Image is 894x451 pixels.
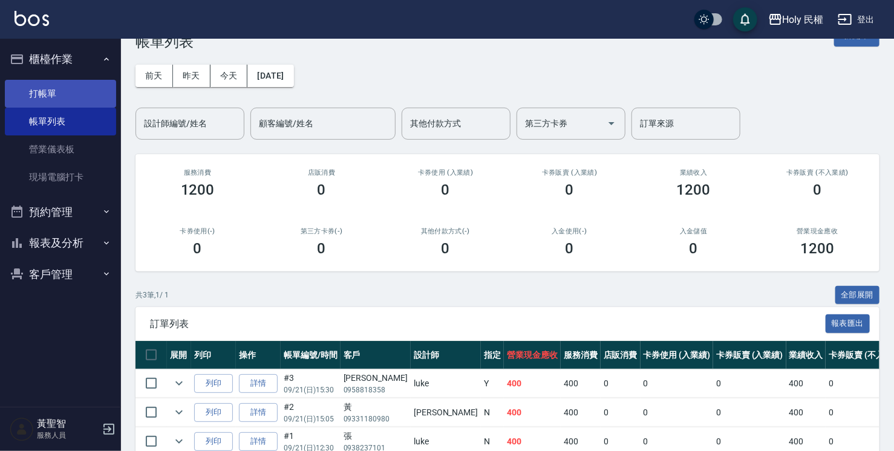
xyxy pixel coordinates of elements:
[713,398,786,427] td: 0
[236,341,281,369] th: 操作
[641,341,714,369] th: 卡券使用 (入業績)
[814,181,822,198] h3: 0
[284,384,338,395] p: 09/21 (日) 15:30
[173,65,210,87] button: 昨天
[239,403,278,422] a: 詳情
[770,169,865,177] h2: 卡券販賣 (不入業績)
[834,29,879,41] a: 新開單
[733,7,757,31] button: save
[786,369,826,398] td: 400
[344,430,408,443] div: 張
[284,414,338,424] p: 09/21 (日) 15:05
[713,341,786,369] th: 卡券販賣 (入業績)
[602,114,621,133] button: Open
[344,372,408,384] div: [PERSON_NAME]
[601,369,641,398] td: 0
[561,341,601,369] th: 服務消費
[281,341,341,369] th: 帳單編號/時間
[411,398,481,427] td: [PERSON_NAME]
[344,401,408,414] div: 黃
[5,108,116,135] a: 帳單列表
[194,432,233,451] button: 列印
[10,417,34,441] img: Person
[677,181,711,198] h3: 1200
[150,169,245,177] h3: 服務消費
[398,169,493,177] h2: 卡券使用 (入業績)
[522,227,617,235] h2: 入金使用(-)
[37,418,99,430] h5: 黃聖智
[646,227,741,235] h2: 入金儲值
[835,286,880,305] button: 全部展開
[247,65,293,87] button: [DATE]
[522,169,617,177] h2: 卡券販賣 (入業績)
[194,374,233,393] button: 列印
[170,374,188,392] button: expand row
[281,369,341,398] td: #3
[191,341,236,369] th: 列印
[239,374,278,393] a: 詳情
[318,181,326,198] h3: 0
[5,227,116,259] button: 報表及分析
[274,227,369,235] h2: 第三方卡券(-)
[713,369,786,398] td: 0
[641,369,714,398] td: 0
[504,398,561,427] td: 400
[398,227,493,235] h2: 其他付款方式(-)
[601,398,641,427] td: 0
[566,240,574,257] h3: 0
[442,181,450,198] h3: 0
[5,196,116,228] button: 預約管理
[763,7,829,32] button: Holy 民權
[194,240,202,257] h3: 0
[135,290,169,300] p: 共 3 筆, 1 / 1
[5,135,116,163] a: 營業儀表板
[786,398,826,427] td: 400
[833,8,879,31] button: 登出
[770,227,865,235] h2: 營業現金應收
[150,318,826,330] span: 訂單列表
[170,403,188,421] button: expand row
[566,181,574,198] h3: 0
[170,432,188,450] button: expand row
[411,369,481,398] td: luke
[786,341,826,369] th: 業績收入
[318,240,326,257] h3: 0
[561,369,601,398] td: 400
[281,398,341,427] td: #2
[344,384,408,395] p: 0958818358
[783,12,824,27] div: Holy 民權
[481,398,504,427] td: N
[210,65,248,87] button: 今天
[442,240,450,257] h3: 0
[411,341,481,369] th: 設計師
[801,240,835,257] h3: 1200
[167,341,191,369] th: 展開
[344,414,408,424] p: 09331180980
[561,398,601,427] td: 400
[481,369,504,398] td: Y
[481,341,504,369] th: 指定
[690,240,698,257] h3: 0
[194,403,233,422] button: 列印
[826,314,870,333] button: 報表匯出
[135,65,173,87] button: 前天
[5,163,116,191] a: 現場電腦打卡
[504,369,561,398] td: 400
[37,430,99,441] p: 服務人員
[504,341,561,369] th: 營業現金應收
[274,169,369,177] h2: 店販消費
[15,11,49,26] img: Logo
[135,33,194,50] h3: 帳單列表
[601,341,641,369] th: 店販消費
[5,80,116,108] a: 打帳單
[826,317,870,329] a: 報表匯出
[5,259,116,290] button: 客戶管理
[646,169,741,177] h2: 業績收入
[5,44,116,75] button: 櫃檯作業
[641,398,714,427] td: 0
[239,432,278,451] a: 詳情
[181,181,215,198] h3: 1200
[341,341,411,369] th: 客戶
[150,227,245,235] h2: 卡券使用(-)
